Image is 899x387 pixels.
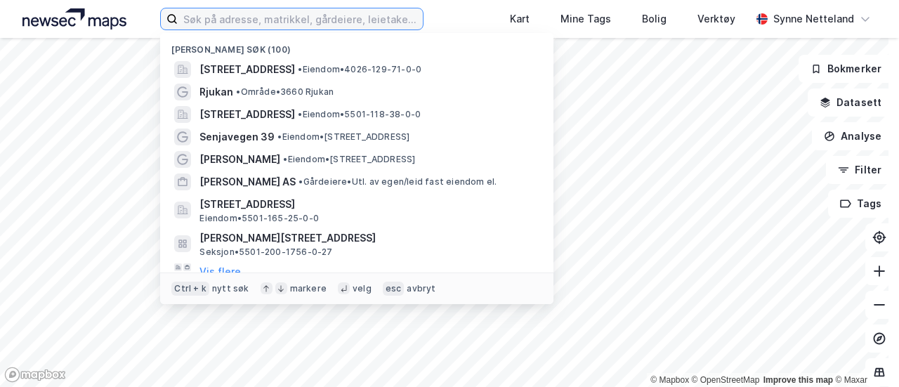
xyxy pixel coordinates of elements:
span: Eiendom • [STREET_ADDRESS] [283,154,415,165]
div: Kart [510,11,530,27]
span: [PERSON_NAME][STREET_ADDRESS] [199,230,537,247]
span: Seksjon • 5501-200-1756-0-27 [199,247,332,258]
span: • [298,109,302,119]
div: velg [353,283,372,294]
span: [PERSON_NAME] [199,151,280,168]
span: Rjukan [199,84,233,100]
a: Improve this map [763,375,833,385]
div: markere [290,283,327,294]
button: Tags [828,190,893,218]
button: Analyse [812,122,893,150]
span: • [236,86,240,97]
iframe: Chat Widget [829,320,899,387]
span: Eiendom • [STREET_ADDRESS] [277,131,409,143]
span: Eiendom • 5501-165-25-0-0 [199,213,319,224]
div: Verktøy [697,11,735,27]
a: OpenStreetMap [692,375,760,385]
span: Eiendom • 4026-129-71-0-0 [298,64,421,75]
a: Mapbox [650,375,689,385]
span: Gårdeiere • Utl. av egen/leid fast eiendom el. [298,176,497,188]
button: Bokmerker [799,55,893,83]
span: Område • 3660 Rjukan [236,86,334,98]
a: Mapbox homepage [4,367,66,383]
span: Senjavegen 39 [199,129,275,145]
div: Ctrl + k [171,282,209,296]
span: [STREET_ADDRESS] [199,196,537,213]
span: • [298,176,303,187]
button: Vis flere [199,263,241,280]
div: esc [383,282,405,296]
img: logo.a4113a55bc3d86da70a041830d287a7e.svg [22,8,126,29]
div: Kontrollprogram for chat [829,320,899,387]
input: Søk på adresse, matrikkel, gårdeiere, leietakere eller personer [178,8,423,29]
span: • [277,131,282,142]
button: Datasett [808,88,893,117]
div: nytt søk [212,283,249,294]
div: avbryt [407,283,435,294]
span: Eiendom • 5501-118-38-0-0 [298,109,421,120]
div: Synne Netteland [773,11,854,27]
span: [PERSON_NAME] AS [199,173,296,190]
span: [STREET_ADDRESS] [199,61,295,78]
span: • [298,64,302,74]
span: [STREET_ADDRESS] [199,106,295,123]
div: Bolig [642,11,667,27]
span: • [283,154,287,164]
div: [PERSON_NAME] søk (100) [160,33,553,58]
button: Filter [826,156,893,184]
div: Mine Tags [560,11,611,27]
